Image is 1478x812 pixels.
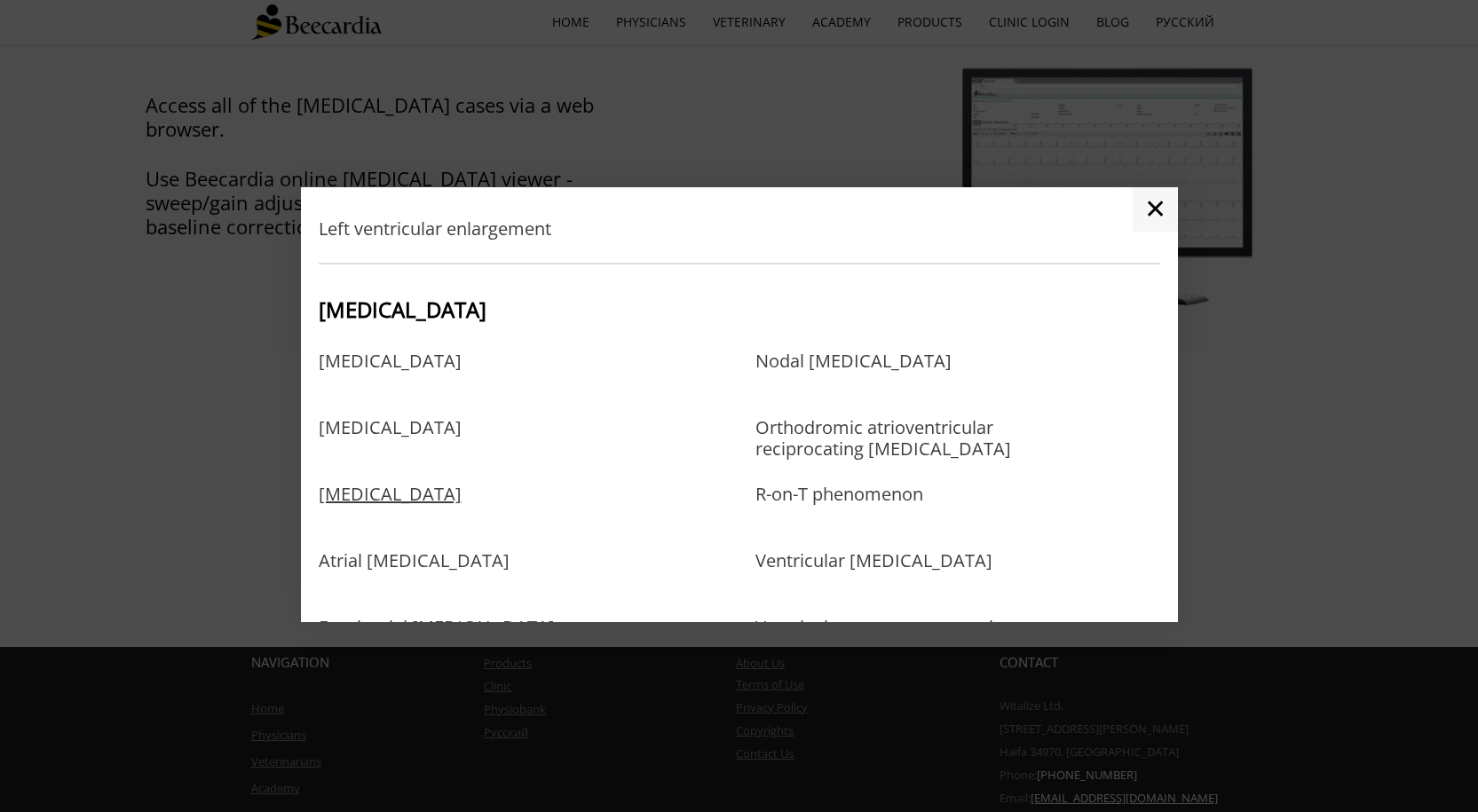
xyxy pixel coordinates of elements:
[755,550,992,608] a: Ventricular [MEDICAL_DATA]
[755,617,1031,674] a: Ventricular premature complexes
[319,617,555,674] a: Focal atrial [MEDICAL_DATA]
[319,550,510,608] a: Atrial [MEDICAL_DATA]
[319,484,462,541] a: [MEDICAL_DATA]
[755,351,952,408] a: Nodal [MEDICAL_DATA]
[319,351,462,408] a: [MEDICAL_DATA]
[1133,187,1178,232] a: ✕
[755,417,1046,475] a: Orthodromic atrioventricular reciprocating [MEDICAL_DATA]
[319,417,462,475] a: [MEDICAL_DATA]
[755,484,923,541] a: R-on-T phenomenon
[319,218,551,240] a: Left ventricular enlargement
[319,295,486,324] span: [MEDICAL_DATA]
